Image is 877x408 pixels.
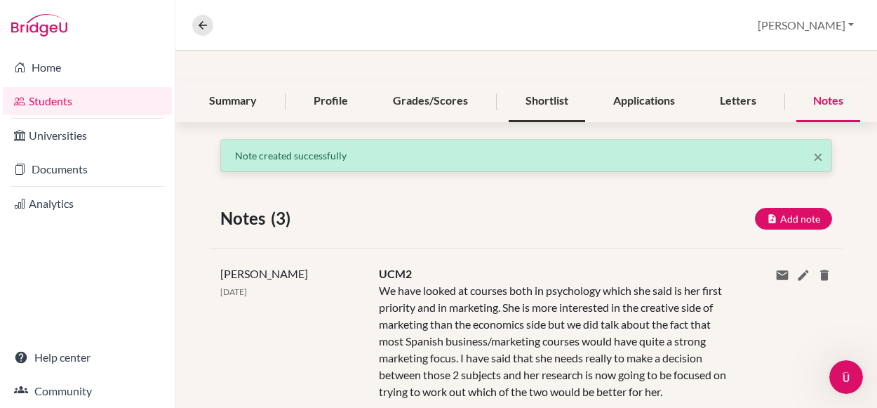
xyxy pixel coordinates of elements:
[379,267,412,280] span: UCM2
[3,53,172,81] a: Home
[703,81,773,122] div: Letters
[297,81,365,122] div: Profile
[3,190,172,218] a: Analytics
[220,287,247,297] span: [DATE]
[235,148,817,163] p: Note created successfully
[3,377,172,405] a: Community
[3,87,172,115] a: Students
[220,267,308,280] span: [PERSON_NAME]
[829,360,863,394] iframe: Intercom live chat
[813,146,823,166] span: ×
[271,206,296,231] span: (3)
[3,343,172,371] a: Help center
[192,81,274,122] div: Summary
[596,81,692,122] div: Applications
[796,81,860,122] div: Notes
[751,12,860,39] button: [PERSON_NAME]
[813,148,823,165] button: Close
[376,81,485,122] div: Grades/Scores
[220,206,271,231] span: Notes
[509,81,585,122] div: Shortlist
[3,155,172,183] a: Documents
[11,14,67,37] img: Bridge-U
[755,208,832,230] button: Add note
[3,121,172,150] a: Universities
